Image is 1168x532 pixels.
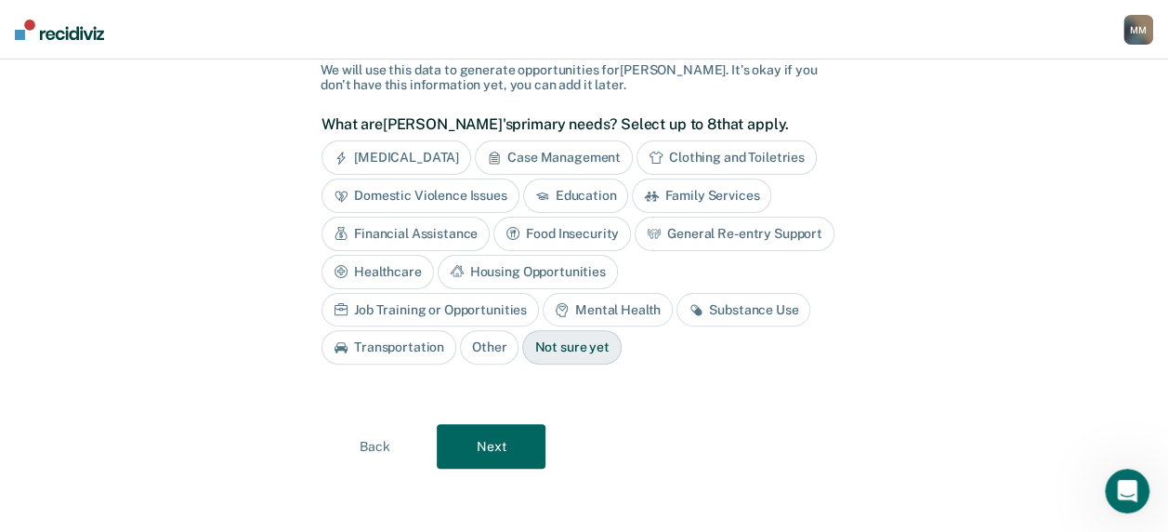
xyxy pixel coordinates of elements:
[635,217,834,251] div: General Re-entry Support
[460,330,518,365] div: Other
[322,217,490,251] div: Financial Assistance
[322,330,456,365] div: Transportation
[321,62,847,94] div: We will use this data to generate opportunities for [PERSON_NAME] . It's okay if you don't have t...
[322,140,471,175] div: [MEDICAL_DATA]
[523,179,629,213] div: Education
[632,179,771,213] div: Family Services
[676,293,810,327] div: Substance Use
[322,255,434,289] div: Healthcare
[1105,469,1149,513] iframe: Intercom live chat
[636,140,817,175] div: Clothing and Toiletries
[493,217,631,251] div: Food Insecurity
[543,293,673,327] div: Mental Health
[322,115,837,133] label: What are [PERSON_NAME]'s primary needs? Select up to 8 that apply.
[438,255,618,289] div: Housing Opportunities
[475,140,633,175] div: Case Management
[15,20,104,40] img: Recidiviz
[321,424,429,469] button: Back
[1123,15,1153,45] div: M M
[322,179,519,213] div: Domestic Violence Issues
[437,424,545,469] button: Next
[1123,15,1153,45] button: MM
[322,293,539,327] div: Job Training or Opportunities
[522,330,621,365] div: Not sure yet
